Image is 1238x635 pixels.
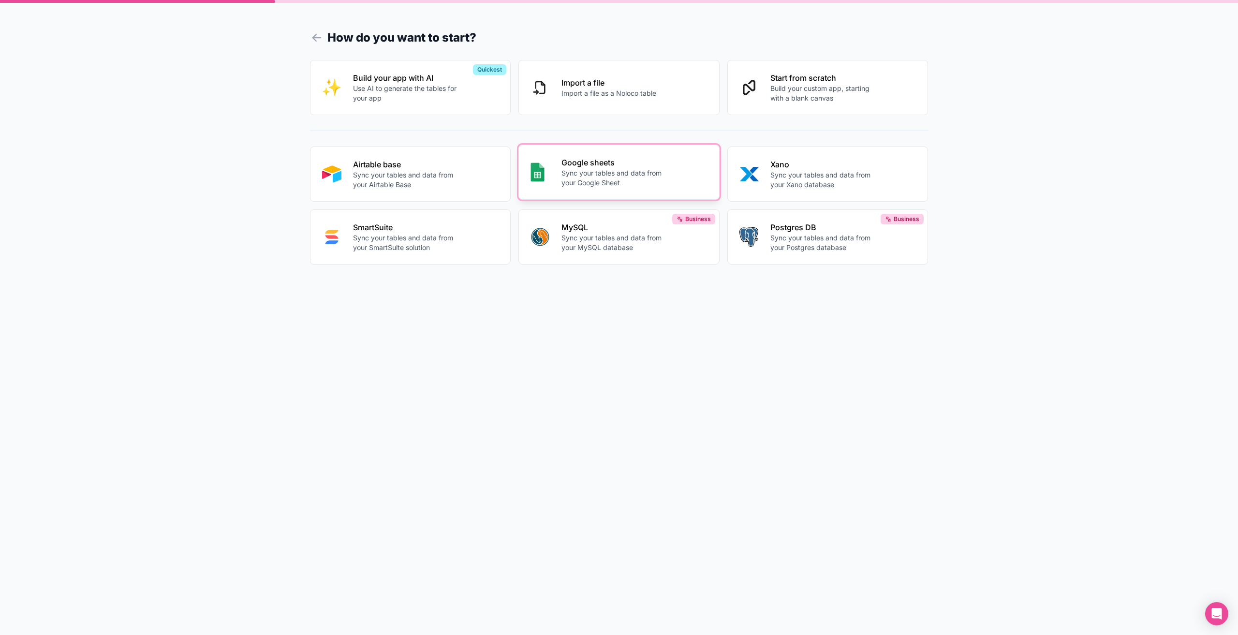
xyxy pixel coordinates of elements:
[894,215,919,223] span: Business
[353,222,460,233] p: SmartSuite
[727,209,928,265] button: POSTGRESPostgres DBSync your tables and data from your Postgres databaseBusiness
[561,89,656,98] p: Import a file as a Noloco table
[561,233,669,252] p: Sync your tables and data from your MySQL database
[531,162,545,182] img: GOOGLE_SHEETS
[353,72,460,84] p: Build your app with AI
[727,147,928,202] button: XANOXanoSync your tables and data from your Xano database
[353,233,460,252] p: Sync your tables and data from your SmartSuite solution
[310,60,511,115] button: INTERNAL_WITH_AIBuild your app with AIUse AI to generate the tables for your appQuickest
[770,233,878,252] p: Sync your tables and data from your Postgres database
[310,29,928,46] h1: How do you want to start?
[531,227,550,247] img: MYSQL
[770,159,878,170] p: Xano
[353,159,460,170] p: Airtable base
[353,170,460,190] p: Sync your tables and data from your Airtable Base
[770,84,878,103] p: Build your custom app, starting with a blank canvas
[561,168,669,188] p: Sync your tables and data from your Google Sheet
[770,222,878,233] p: Postgres DB
[727,60,928,115] button: Start from scratchBuild your custom app, starting with a blank canvas
[770,170,878,190] p: Sync your tables and data from your Xano database
[473,64,506,75] div: Quickest
[685,215,711,223] span: Business
[310,147,511,202] button: AIRTABLEAirtable baseSync your tables and data from your Airtable Base
[322,78,341,97] img: INTERNAL_WITH_AI
[353,84,460,103] p: Use AI to generate the tables for your app
[518,60,720,115] button: Import a fileImport a file as a Noloco table
[322,164,341,184] img: AIRTABLE
[561,222,669,233] p: MySQL
[518,209,720,265] button: MYSQLMySQLSync your tables and data from your MySQL databaseBusiness
[561,77,656,89] p: Import a file
[1205,602,1228,625] div: Open Intercom Messenger
[770,72,878,84] p: Start from scratch
[739,227,758,247] img: POSTGRES
[518,145,720,200] button: GOOGLE_SHEETSGoogle sheetsSync your tables and data from your Google Sheet
[322,227,341,247] img: SMART_SUITE
[739,164,759,184] img: XANO
[561,157,669,168] p: Google sheets
[310,209,511,265] button: SMART_SUITESmartSuiteSync your tables and data from your SmartSuite solution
